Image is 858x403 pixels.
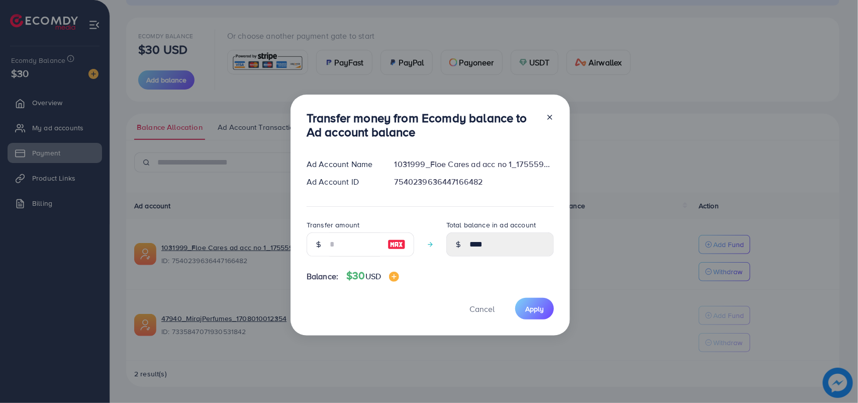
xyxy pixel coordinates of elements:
img: image [389,272,399,282]
span: USD [365,271,381,282]
button: Cancel [457,298,507,319]
div: Ad Account ID [299,176,387,188]
span: Balance: [307,271,338,282]
h4: $30 [346,270,399,282]
div: Ad Account Name [299,158,387,170]
h3: Transfer money from Ecomdy balance to Ad account balance [307,111,538,140]
img: image [388,238,406,251]
span: Cancel [469,303,495,314]
label: Transfer amount [307,220,359,230]
span: Apply [525,304,544,314]
div: 1031999_Floe Cares ad acc no 1_1755598915786 [387,158,562,170]
button: Apply [515,298,554,319]
label: Total balance in ad account [446,220,536,230]
div: 7540239636447166482 [387,176,562,188]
